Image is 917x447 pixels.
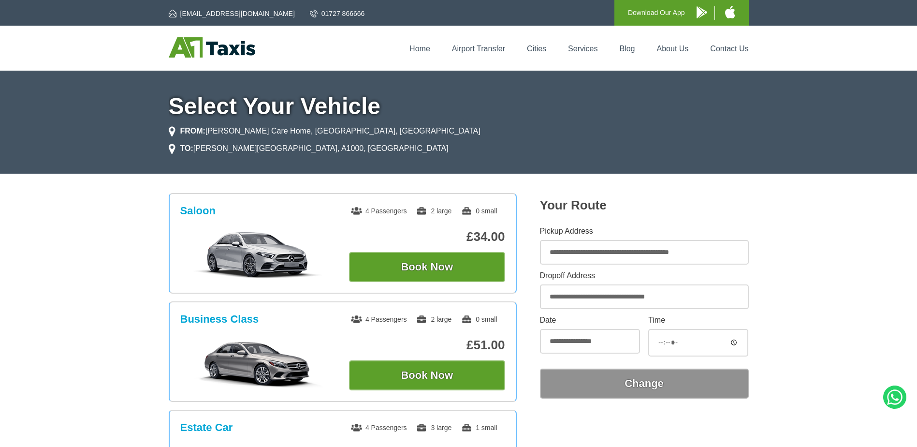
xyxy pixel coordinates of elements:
[169,9,295,18] a: [EMAIL_ADDRESS][DOMAIN_NAME]
[416,424,451,432] span: 3 large
[628,7,685,19] p: Download Our App
[540,316,640,324] label: Date
[697,6,707,18] img: A1 Taxis Android App
[180,144,193,152] strong: TO:
[461,315,497,323] span: 0 small
[169,143,449,154] li: [PERSON_NAME][GEOGRAPHIC_DATA], A1000, [GEOGRAPHIC_DATA]
[169,37,255,58] img: A1 Taxis St Albans LTD
[180,127,205,135] strong: FROM:
[540,369,749,399] button: Change
[657,45,689,53] a: About Us
[180,313,259,326] h3: Business Class
[180,421,233,434] h3: Estate Car
[540,198,749,213] h2: Your Route
[540,272,749,280] label: Dropoff Address
[409,45,430,53] a: Home
[527,45,546,53] a: Cities
[461,207,497,215] span: 0 small
[349,338,505,353] p: £51.00
[351,207,407,215] span: 4 Passengers
[169,95,749,118] h1: Select Your Vehicle
[452,45,505,53] a: Airport Transfer
[185,339,331,387] img: Business Class
[351,424,407,432] span: 4 Passengers
[310,9,365,18] a: 01727 866666
[185,231,331,279] img: Saloon
[349,229,505,244] p: £34.00
[461,424,497,432] span: 1 small
[349,360,505,390] button: Book Now
[351,315,407,323] span: 4 Passengers
[416,315,451,323] span: 2 large
[710,45,748,53] a: Contact Us
[648,316,748,324] label: Time
[568,45,597,53] a: Services
[619,45,635,53] a: Blog
[725,6,735,18] img: A1 Taxis iPhone App
[349,252,505,282] button: Book Now
[540,227,749,235] label: Pickup Address
[416,207,451,215] span: 2 large
[169,125,480,137] li: [PERSON_NAME] Care Home, [GEOGRAPHIC_DATA], [GEOGRAPHIC_DATA]
[180,205,216,217] h3: Saloon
